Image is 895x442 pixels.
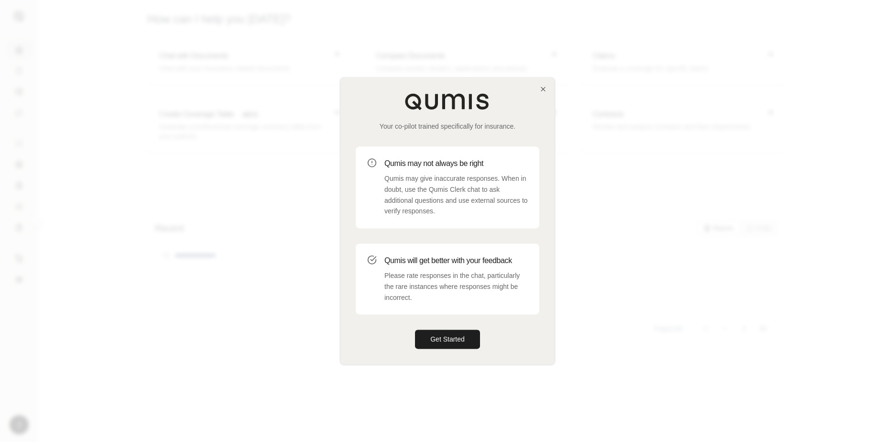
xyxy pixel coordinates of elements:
p: Your co-pilot trained specifically for insurance. [356,122,539,131]
button: Get Started [415,330,480,349]
p: Qumis may give inaccurate responses. When in doubt, use the Qumis Clerk chat to ask additional qu... [384,173,528,217]
img: Qumis Logo [404,93,491,110]
h3: Qumis will get better with your feedback [384,255,528,266]
p: Please rate responses in the chat, particularly the rare instances where responses might be incor... [384,270,528,303]
h3: Qumis may not always be right [384,158,528,169]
